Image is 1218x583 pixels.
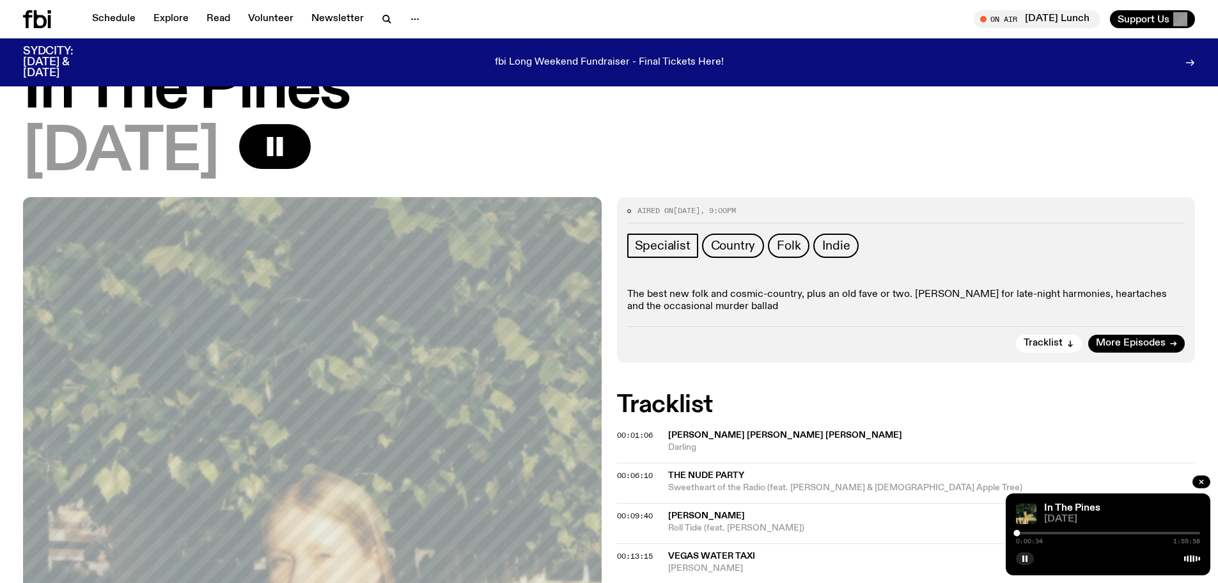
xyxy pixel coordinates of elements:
a: Newsletter [304,10,371,28]
span: [DATE] [673,205,700,216]
a: Volunteer [240,10,301,28]
span: Tracklist [1024,339,1063,348]
span: Indie [822,239,850,253]
span: 0:00:34 [1016,538,1043,545]
span: [PERSON_NAME] [668,563,1196,575]
span: [PERSON_NAME] [PERSON_NAME] [PERSON_NAME] [668,431,902,440]
h1: In The Pines [23,61,1195,119]
span: [DATE] [1044,515,1200,524]
a: Read [199,10,238,28]
button: 00:09:40 [617,513,653,520]
a: Indie [813,234,859,258]
button: 00:06:10 [617,472,653,479]
span: , 9:00pm [700,205,736,216]
button: 00:13:15 [617,553,653,560]
button: 00:01:06 [617,432,653,439]
p: fbi Long Weekend Fundraiser - Final Tickets Here! [495,57,724,68]
span: Support Us [1118,13,1169,25]
a: Specialist [627,234,698,258]
a: Folk [768,234,809,258]
span: 00:06:10 [617,470,653,481]
span: Folk [777,239,800,253]
span: Roll Tide (feat. [PERSON_NAME]) [668,522,1196,534]
span: [PERSON_NAME] [668,511,745,520]
a: Schedule [84,10,143,28]
span: 00:01:06 [617,430,653,440]
a: In The Pines [1044,503,1100,513]
span: More Episodes [1096,339,1166,348]
p: The best new folk and cosmic-country, plus an old fave or two. [PERSON_NAME] for late-night harmo... [627,289,1185,313]
span: Sweetheart of the Radio (feat. [PERSON_NAME] & [DEMOGRAPHIC_DATA] Apple Tree) [668,482,1196,494]
span: Darling [668,442,1196,454]
button: Support Us [1110,10,1195,28]
button: On Air[DATE] Lunch [974,10,1100,28]
a: Country [702,234,765,258]
a: Explore [146,10,196,28]
h2: Tracklist [617,394,1196,417]
span: vegas water taxi [668,552,755,561]
button: Tracklist [1016,335,1082,353]
a: More Episodes [1088,335,1185,353]
span: Specialist [635,239,691,253]
span: 00:09:40 [617,511,653,521]
span: 1:59:58 [1173,538,1200,545]
span: Country [711,239,756,253]
span: The Nude Party [668,471,744,480]
span: Aired on [637,205,673,216]
h3: SYDCITY: [DATE] & [DATE] [23,46,105,79]
span: 00:13:15 [617,551,653,561]
span: [DATE] [23,124,219,182]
